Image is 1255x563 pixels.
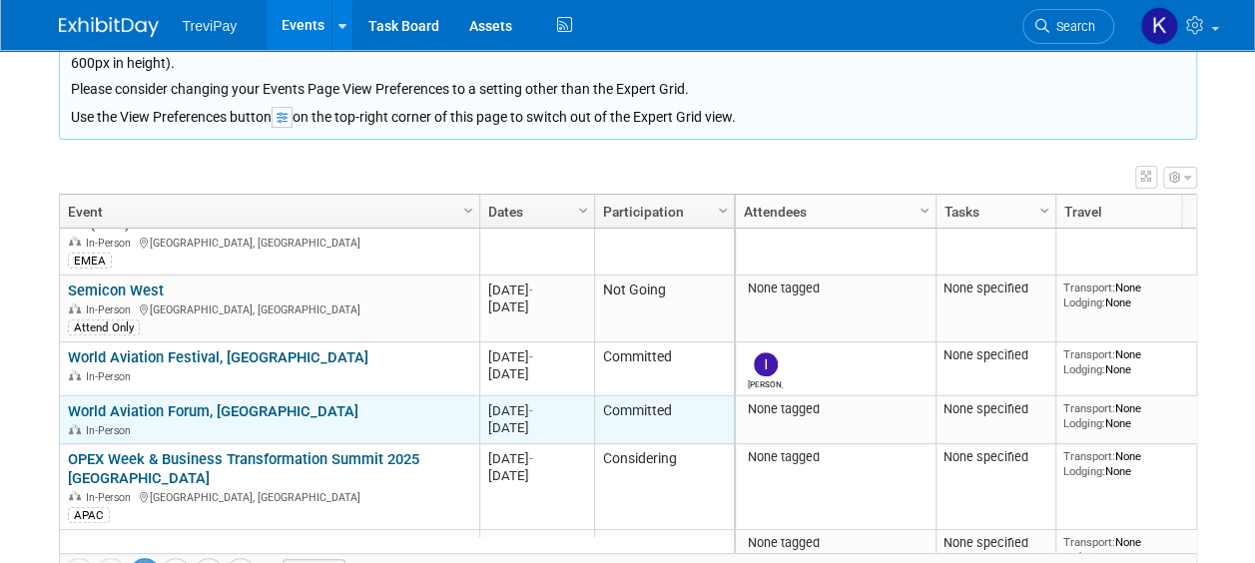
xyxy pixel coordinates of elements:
div: None specified [943,281,1047,296]
a: Column Settings [572,195,594,225]
img: Kora Licht [1140,7,1178,45]
div: None tagged [743,449,928,465]
a: Attendees [744,195,923,229]
a: Dates [488,195,581,229]
td: Not Going [594,190,734,276]
div: None None [1063,401,1207,430]
span: In-Person [86,237,137,250]
a: Event [68,195,466,229]
span: Transport: [1063,535,1115,549]
div: None specified [943,347,1047,363]
div: Please consider changing your Events Page View Preferences to a setting other than the Expert Grid. [71,73,1185,99]
div: None specified [943,535,1047,551]
td: Committed [594,396,734,444]
div: None specified [943,449,1047,465]
td: Committed [594,342,734,396]
span: Transport: [1063,347,1115,361]
img: ExhibitDay [59,17,159,37]
a: Semicon West [68,281,164,299]
span: TreviPay [183,18,238,34]
a: Search [1022,9,1114,44]
span: Transport: [1063,401,1115,415]
img: In-Person Event [69,491,81,501]
div: None tagged [743,281,928,296]
span: Lodging: [1063,295,1105,309]
img: In-Person Event [69,424,81,434]
div: [DATE] [488,402,585,419]
span: In-Person [86,424,137,437]
div: None tagged [743,535,928,551]
span: In-Person [86,303,137,316]
div: [DATE] [488,281,585,298]
div: [DATE] [488,298,585,315]
img: In-Person Event [69,303,81,313]
td: Not Going [594,276,734,342]
div: Inez Berkhof [748,376,783,389]
span: - [529,282,533,297]
a: Tasks [944,195,1042,229]
a: OPEX Week & Business Transformation Summit 2025 [GEOGRAPHIC_DATA] [68,450,419,487]
div: [DATE] [488,348,585,365]
div: None None [1063,449,1207,478]
a: World Aviation Forum, [GEOGRAPHIC_DATA] [68,402,358,420]
a: Participation [603,195,721,229]
span: Column Settings [575,203,591,219]
div: Attend Only [68,319,140,335]
a: World Aviation Festival, [GEOGRAPHIC_DATA] [68,348,368,366]
span: - [529,403,533,418]
div: APAC [68,507,110,523]
span: Column Settings [460,203,476,219]
div: [DATE] [488,419,585,436]
div: [DATE] [488,467,585,484]
a: CX Exchange for Banking, Financial Services, and Insurance EU (BFSI) [68,196,460,233]
span: - [529,349,533,364]
div: Your screen resolution is smaller than the recommended size for the Expert Grid view. The Expert ... [71,28,1185,99]
a: Column Settings [914,195,936,225]
img: In-Person Event [69,237,81,247]
a: Column Settings [457,195,479,225]
a: Column Settings [712,195,734,225]
a: Travel [1064,195,1202,229]
span: Column Settings [917,203,933,219]
div: [GEOGRAPHIC_DATA], [GEOGRAPHIC_DATA] [68,300,470,317]
span: - [529,451,533,466]
div: [DATE] [488,450,585,467]
div: Use the View Preferences button on the top-right corner of this page to switch out of the Expert ... [71,99,1185,128]
span: Lodging: [1063,362,1105,376]
img: In-Person Event [69,370,81,380]
span: In-Person [86,491,137,504]
span: Lodging: [1063,416,1105,430]
span: - [529,537,533,552]
div: None None [1063,281,1207,309]
span: Transport: [1063,449,1115,463]
div: None None [1063,347,1207,376]
span: Column Settings [1036,203,1052,219]
a: Column Settings [1033,195,1055,225]
div: None specified [943,401,1047,417]
span: Search [1049,19,1095,34]
span: In-Person [86,370,137,383]
span: Column Settings [715,203,731,219]
span: Transport: [1063,281,1115,294]
div: [GEOGRAPHIC_DATA], [GEOGRAPHIC_DATA] [68,488,470,505]
img: Inez Berkhof [754,352,778,376]
span: Lodging: [1063,464,1105,478]
a: The Networking Group: UK CFO Network [68,536,332,554]
div: [GEOGRAPHIC_DATA], [GEOGRAPHIC_DATA] [68,234,470,251]
div: EMEA [68,253,112,269]
div: None tagged [743,401,928,417]
div: [DATE] [488,536,585,553]
td: Considering [594,444,734,530]
div: [DATE] [488,365,585,382]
